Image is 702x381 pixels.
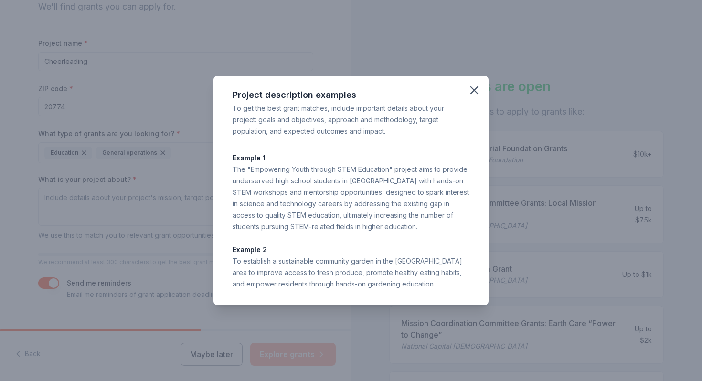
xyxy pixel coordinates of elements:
[233,152,469,164] p: Example 1
[233,244,469,255] p: Example 2
[233,103,469,137] div: To get the best grant matches, include important details about your project: goals and objectives...
[233,164,469,233] div: The "Empowering Youth through STEM Education" project aims to provide underserved high school stu...
[233,255,469,290] div: To establish a sustainable community garden in the [GEOGRAPHIC_DATA] area to improve access to fr...
[233,87,469,103] div: Project description examples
